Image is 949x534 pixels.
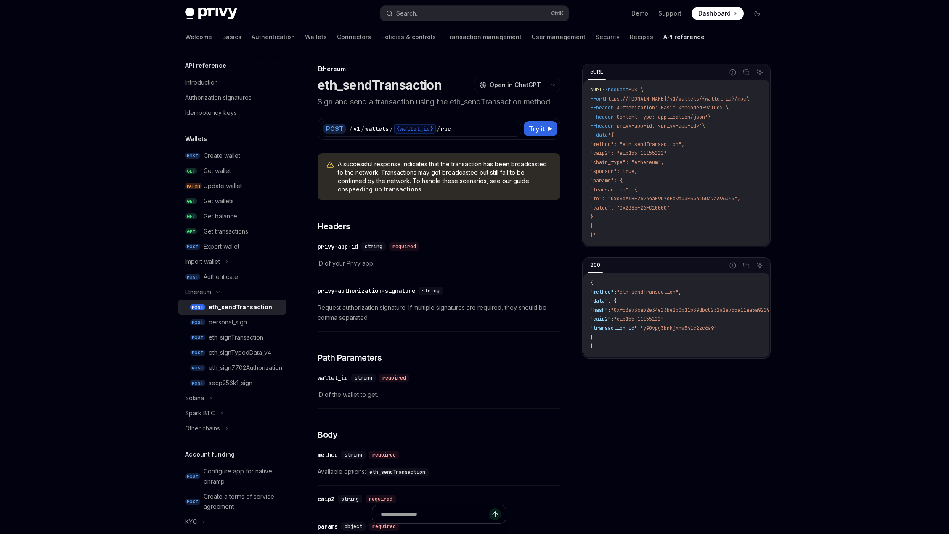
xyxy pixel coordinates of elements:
[596,27,620,47] a: Security
[602,86,628,93] span: --request
[204,181,242,191] div: Update wallet
[178,148,286,163] a: POSTCreate wallet
[209,302,272,312] div: eth_sendTransaction
[588,260,603,270] div: 200
[590,114,614,120] span: --header
[355,375,372,381] span: string
[178,269,286,284] a: POSTAuthenticate
[369,451,399,459] div: required
[204,491,281,512] div: Create a terms of service agreement
[204,151,240,161] div: Create wallet
[628,86,640,93] span: POST
[222,27,241,47] a: Basics
[178,315,286,330] a: POSTpersonal_sign
[204,211,237,221] div: Get balance
[590,307,608,313] span: "hash"
[614,104,726,111] span: 'Authorization: Basic <encoded-value>'
[741,260,752,271] button: Copy the contents from the code block
[614,114,708,120] span: 'Content-Type: application/json'
[608,132,614,138] span: '{
[617,289,679,295] span: "eth_sendTransaction"
[305,27,327,47] a: Wallets
[185,108,237,118] div: Idempotency keys
[345,186,421,193] a: speeding up transactions
[349,125,353,133] div: /
[590,141,684,148] span: "method": "eth_sendTransaction",
[209,317,247,327] div: personal_sign
[489,508,501,520] button: Send message
[318,374,348,382] div: wallet_id
[590,195,740,202] span: "to": "0xd8dA6BF26964aF9D7eEd9e03E53415D37aA96045",
[323,124,346,134] div: POST
[631,9,648,18] a: Demo
[185,408,215,418] div: Spark BTC
[185,61,226,71] h5: API reference
[590,168,637,175] span: "sponsor": true,
[590,132,608,138] span: --data
[204,196,234,206] div: Get wallets
[590,334,593,341] span: }
[185,287,211,297] div: Ethereum
[390,125,393,133] div: /
[422,287,440,294] span: string
[630,27,653,47] a: Recipes
[318,429,337,441] span: Body
[394,124,436,134] div: {wallet_id}
[590,232,596,239] span: }'
[178,239,286,254] a: POSTExport wallet
[608,298,617,304] span: : {
[178,209,286,224] a: GETGet balance
[341,496,359,502] span: string
[590,325,637,332] span: "transaction_id"
[318,390,560,400] span: ID of the wallet to get.
[185,198,197,205] span: GET
[178,345,286,360] a: POSTeth_signTypedData_v4
[611,307,811,313] span: "0xfc3a736ab2e34e13be2b0b11b39dbc0232a2e755a11aa5a9219890d3b2c6c7d8"
[204,226,248,236] div: Get transactions
[590,177,623,184] span: "params": {
[366,468,429,476] code: eth_sendTransaction
[318,96,560,108] p: Sign and send a transaction using the eth_sendTransaction method.
[754,67,765,78] button: Ask AI
[318,352,382,364] span: Path Parameters
[590,122,614,129] span: --header
[185,274,200,280] span: POST
[590,279,593,286] span: {
[380,6,569,21] button: Search...CtrlK
[590,213,593,220] span: }
[318,287,415,295] div: privy-authorization-signature
[590,343,593,350] span: }
[185,423,220,433] div: Other chains
[204,272,238,282] div: Authenticate
[318,242,358,251] div: privy-app-id
[185,8,237,19] img: dark logo
[185,153,200,159] span: POST
[474,78,546,92] button: Open in ChatGPT
[185,517,197,527] div: KYC
[664,316,667,322] span: ,
[437,125,440,133] div: /
[178,178,286,194] a: PATCHUpdate wallet
[658,9,681,18] a: Support
[190,365,205,371] span: POST
[190,319,205,326] span: POST
[178,464,286,489] a: POSTConfigure app for native onramp
[318,65,560,73] div: Ethereum
[640,86,643,93] span: \
[209,363,282,373] div: eth_sign7702Authorization
[185,168,197,174] span: GET
[614,289,617,295] span: :
[318,495,334,503] div: caip2
[365,125,389,133] div: wallets
[366,495,396,503] div: required
[379,374,409,382] div: required
[318,451,338,459] div: method
[614,316,664,322] span: "eip155:11155111"
[726,104,729,111] span: \
[178,360,286,375] a: POSTeth_sign7702Authorization
[608,307,611,313] span: :
[178,300,286,315] a: POSTeth_sendTransaction
[590,104,614,111] span: --header
[441,125,451,133] div: rpc
[590,205,673,211] span: "value": "0x2386F26FC10000",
